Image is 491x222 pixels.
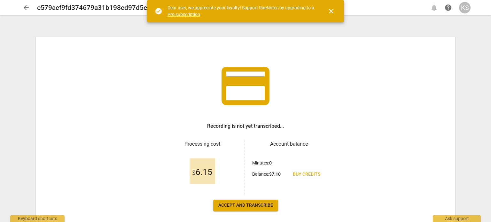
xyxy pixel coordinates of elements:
b: 0 [269,160,272,165]
a: Pro subscription [168,12,200,17]
p: Balance : [252,171,281,178]
span: close [327,7,335,15]
span: 6.15 [192,168,212,177]
div: Dear user, we appreciate your loyalty! Support RaeNotes by upgrading to a [168,4,316,18]
h3: Processing cost [166,140,239,148]
h3: Recording is not yet transcribed... [207,122,284,130]
span: help [444,4,452,11]
button: Close [323,4,339,19]
h2: e579acf9fd374679a31b198cd97d5ef1-browser [37,4,180,12]
b: $ 7.10 [269,172,281,177]
span: arrow_back [22,4,30,11]
button: Accept and transcribe [213,200,278,211]
div: Keyboard shortcuts [10,215,65,222]
span: Accept and transcribe [218,202,273,209]
button: KS [459,2,471,13]
span: check_circle [155,7,162,15]
div: Ask support [433,215,481,222]
a: Help [442,2,454,13]
p: Minutes : [252,160,272,166]
span: credit_card [217,57,274,115]
span: $ [192,169,196,177]
a: Buy credits [288,169,325,180]
span: Buy credits [293,171,320,178]
h3: Account balance [252,140,325,148]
